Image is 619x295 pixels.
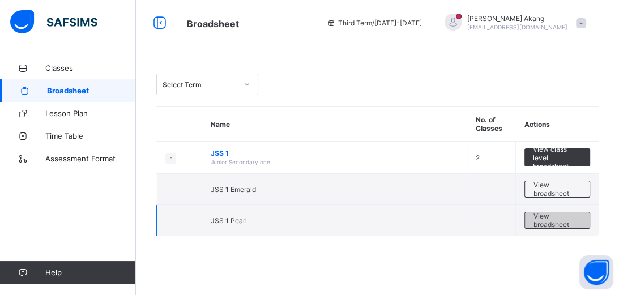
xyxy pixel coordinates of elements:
[533,212,581,229] span: View broadsheet
[211,149,458,157] span: JSS 1
[45,63,136,72] span: Classes
[45,154,136,163] span: Assessment Format
[211,185,256,194] span: JSS 1 Emerald
[47,86,136,95] span: Broadsheet
[524,148,590,157] a: View class level broadsheet
[467,24,567,31] span: [EMAIL_ADDRESS][DOMAIN_NAME]
[327,19,422,27] span: session/term information
[533,181,581,198] span: View broadsheet
[45,131,136,140] span: Time Table
[476,153,480,162] span: 2
[10,10,97,34] img: safsims
[467,14,567,23] span: [PERSON_NAME] Akang
[533,145,582,170] span: View class level broadsheet
[467,107,516,142] th: No. of Classes
[45,268,135,277] span: Help
[516,107,599,142] th: Actions
[163,80,237,89] div: Select Term
[202,107,467,142] th: Name
[187,18,239,29] span: Broadsheet
[524,212,590,220] a: View broadsheet
[211,216,247,225] span: JSS 1 Pearl
[579,255,613,289] button: Open asap
[211,159,270,165] span: Junior Secondary one
[45,109,136,118] span: Lesson Plan
[433,14,592,32] div: AnthonyAkang
[524,181,590,189] a: View broadsheet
